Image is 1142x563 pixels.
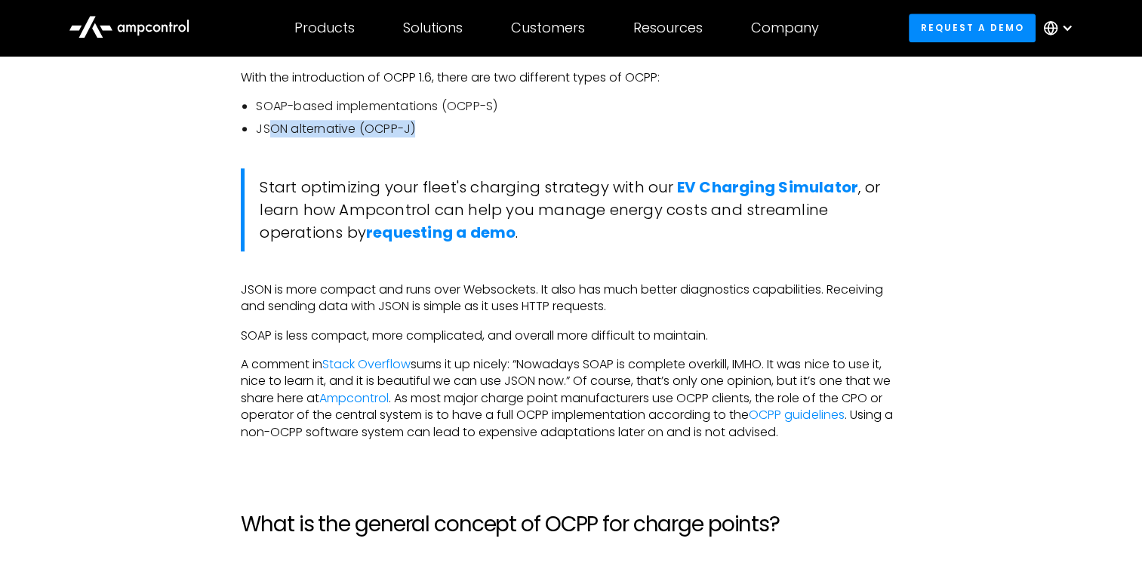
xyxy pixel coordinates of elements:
div: Resources [633,20,703,36]
div: Solutions [403,20,463,36]
div: Customers [511,20,585,36]
blockquote: Start optimizing your fleet's charging strategy with our , or learn how Ampcontrol can help you m... [241,168,900,251]
li: SOAP-based implementations (OCPP-S) [256,98,900,115]
li: JSON alternative (OCPP-J) [256,121,900,137]
a: requesting a demo [366,222,516,243]
div: Company [751,20,819,36]
h2: What is the general concept of OCPP for charge points? [241,512,900,537]
p: ‍ [241,453,900,469]
div: Products [294,20,355,36]
a: EV Charging Simulator [677,177,858,198]
p: A comment in sums it up nicely: “Nowadays SOAP is complete overkill, IMHO. It was nice to use it,... [241,356,900,441]
p: SOAP is less compact, more complicated, and overall more difficult to maintain. [241,328,900,344]
a: Request a demo [909,14,1036,42]
a: OCPP guidelines [749,406,844,423]
p: JSON is more compact and runs over Websockets. It also has much better diagnostics capabilities. ... [241,281,900,315]
a: Ampcontrol [319,389,389,407]
p: With the introduction of OCPP 1.6, there are two different types of OCPP: [241,69,900,86]
a: Stack Overflow [322,355,411,373]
